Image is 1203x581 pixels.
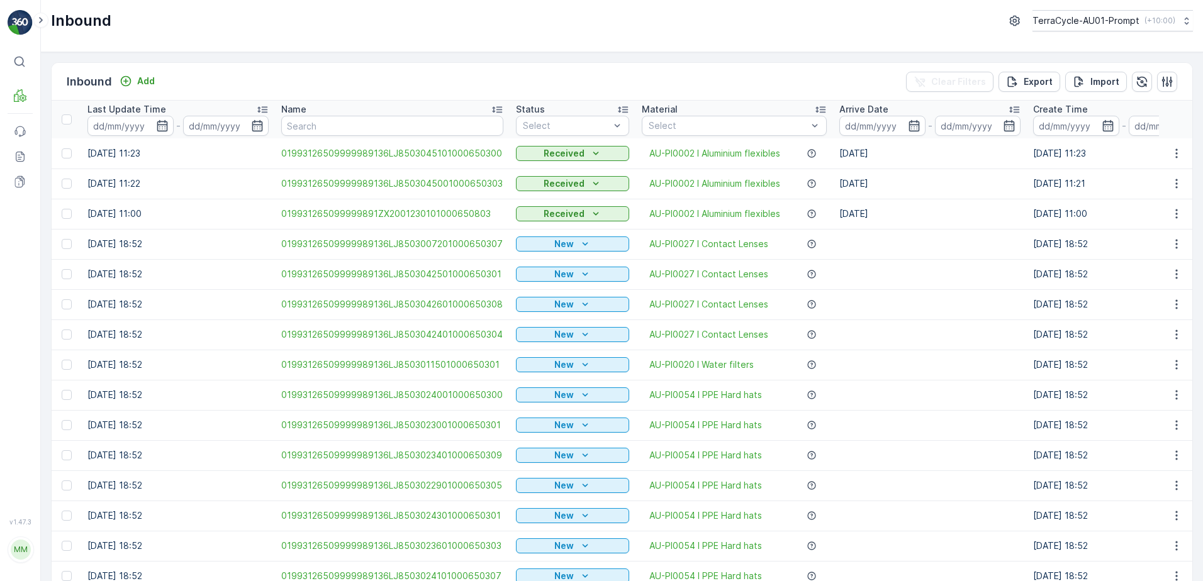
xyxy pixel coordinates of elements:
[62,450,72,460] div: Toggle Row Selected
[544,177,585,190] p: Received
[516,297,629,312] button: New
[62,511,72,521] div: Toggle Row Selected
[833,199,1027,229] td: [DATE]
[649,509,762,522] a: AU-PI0054 I PPE Hard hats
[281,238,503,250] a: 01993126509999989136LJ8503007201000650307
[281,103,306,116] p: Name
[8,10,33,35] img: logo
[1122,118,1126,133] p: -
[281,298,503,311] a: 01993126509999989136LJ8503042601000650308
[11,539,31,560] div: MM
[554,449,574,462] p: New
[281,509,503,522] a: 01993126509999989136LJ8503024301000650301
[281,328,503,341] a: 01993126509999989136LJ8503042401000650304
[649,238,768,250] a: AU-PI0027 I Contact Lenses
[1032,14,1139,27] p: TerraCycle-AU01-Prompt
[554,539,574,552] p: New
[931,75,986,88] p: Clear Filters
[1033,103,1088,116] p: Create Time
[1144,16,1175,26] p: ( +10:00 )
[554,268,574,280] p: New
[649,147,780,160] a: AU-PI0002 I Aluminium flexibles
[516,176,629,191] button: Received
[649,419,762,431] a: AU-PI0054 I PPE Hard hats
[62,541,72,551] div: Toggle Row Selected
[649,119,807,132] p: Select
[516,387,629,402] button: New
[516,418,629,433] button: New
[281,147,503,160] a: 01993126509999989136LJ8503045101000650300
[183,116,269,136] input: dd/mm/yyyy
[833,138,1027,169] td: [DATE]
[8,528,33,571] button: MM
[281,177,503,190] a: 01993126509999989136LJ8503045001000650303
[281,389,503,401] a: 01993126509999989136LJ8503024001000650300
[1065,72,1127,92] button: Import
[137,75,155,87] p: Add
[999,72,1060,92] button: Export
[81,380,275,410] td: [DATE] 18:52
[176,118,181,133] p: -
[281,358,503,371] a: 01993126509999989136LJ8503011501000650301
[1024,75,1053,88] p: Export
[281,449,503,462] a: 01993126509999989136LJ8503023401000650309
[81,259,275,289] td: [DATE] 18:52
[62,571,72,581] div: Toggle Row Selected
[62,480,72,490] div: Toggle Row Selected
[649,358,754,371] a: AU-PI0020 I Water filters
[516,206,629,221] button: Received
[81,350,275,380] td: [DATE] 18:52
[62,420,72,430] div: Toggle Row Selected
[523,119,610,132] p: Select
[839,116,926,136] input: dd/mm/yyyy
[81,169,275,199] td: [DATE] 11:22
[62,360,72,370] div: Toggle Row Selected
[554,509,574,522] p: New
[554,238,574,250] p: New
[81,470,275,501] td: [DATE] 18:52
[649,207,780,220] span: AU-PI0002 I Aluminium flexibles
[649,389,762,401] a: AU-PI0054 I PPE Hard hats
[516,327,629,342] button: New
[67,73,112,91] p: Inbound
[281,539,503,552] a: 01993126509999989136LJ8503023601000650303
[81,501,275,531] td: [DATE] 18:52
[935,116,1021,136] input: dd/mm/yyyy
[544,207,585,220] p: Received
[554,479,574,492] p: New
[649,328,768,341] a: AU-PI0027 I Contact Lenses
[516,103,545,116] p: Status
[281,479,503,492] span: 01993126509999989136LJ8503022901000650305
[62,239,72,249] div: Toggle Row Selected
[649,298,768,311] a: AU-PI0027 I Contact Lenses
[62,148,72,158] div: Toggle Row Selected
[649,268,768,280] a: AU-PI0027 I Contact Lenses
[1090,75,1119,88] p: Import
[62,329,72,340] div: Toggle Row Selected
[554,419,574,431] p: New
[649,479,762,492] a: AU-PI0054 I PPE Hard hats
[281,268,503,280] a: 01993126509999989136LJ8503042501000650301
[642,103,678,116] p: Material
[115,74,160,89] button: Add
[81,289,275,319] td: [DATE] 18:52
[928,118,932,133] p: -
[62,390,72,400] div: Toggle Row Selected
[554,298,574,311] p: New
[649,177,780,190] a: AU-PI0002 I Aluminium flexibles
[516,508,629,523] button: New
